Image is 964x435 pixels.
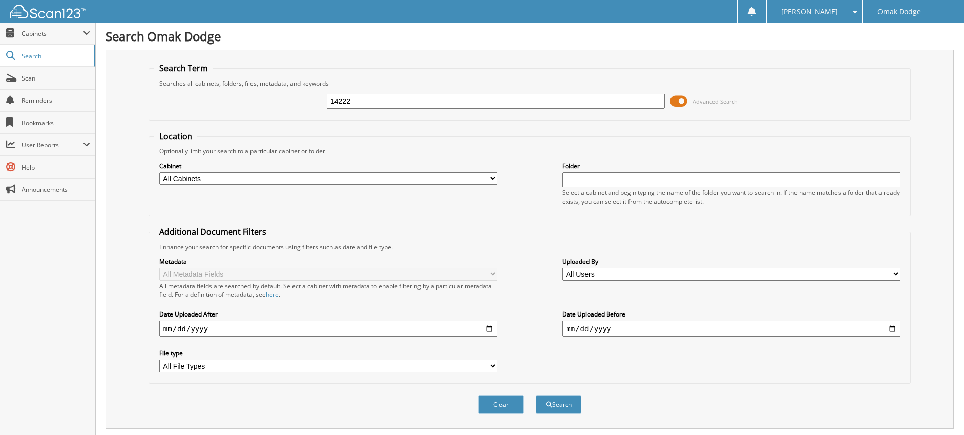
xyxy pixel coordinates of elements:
[877,9,921,15] span: Omak Dodge
[478,395,524,414] button: Clear
[154,147,905,155] div: Optionally limit your search to a particular cabinet or folder
[154,79,905,88] div: Searches all cabinets, folders, files, metadata, and keywords
[159,349,497,358] label: File type
[22,118,90,127] span: Bookmarks
[154,226,271,238] legend: Additional Document Filters
[562,257,900,266] label: Uploaded By
[266,290,279,299] a: here
[22,185,90,194] span: Announcements
[536,395,581,414] button: Search
[154,63,213,74] legend: Search Term
[562,188,900,206] div: Select a cabinet and begin typing the name of the folder you want to search in. If the name match...
[562,162,900,170] label: Folder
[159,257,497,266] label: Metadata
[159,162,497,170] label: Cabinet
[22,141,83,149] span: User Reports
[562,310,900,319] label: Date Uploaded Before
[781,9,838,15] span: [PERSON_NAME]
[159,321,497,337] input: start
[22,74,90,83] span: Scan
[154,131,197,142] legend: Location
[159,310,497,319] label: Date Uploaded After
[693,98,738,105] span: Advanced Search
[22,96,90,105] span: Reminders
[106,28,954,45] h1: Search Omak Dodge
[10,5,86,18] img: scan123-logo-white.svg
[22,52,89,60] span: Search
[154,243,905,251] div: Enhance your search for specific documents using filters such as date and file type.
[562,321,900,337] input: end
[159,282,497,299] div: All metadata fields are searched by default. Select a cabinet with metadata to enable filtering b...
[22,163,90,172] span: Help
[22,29,83,38] span: Cabinets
